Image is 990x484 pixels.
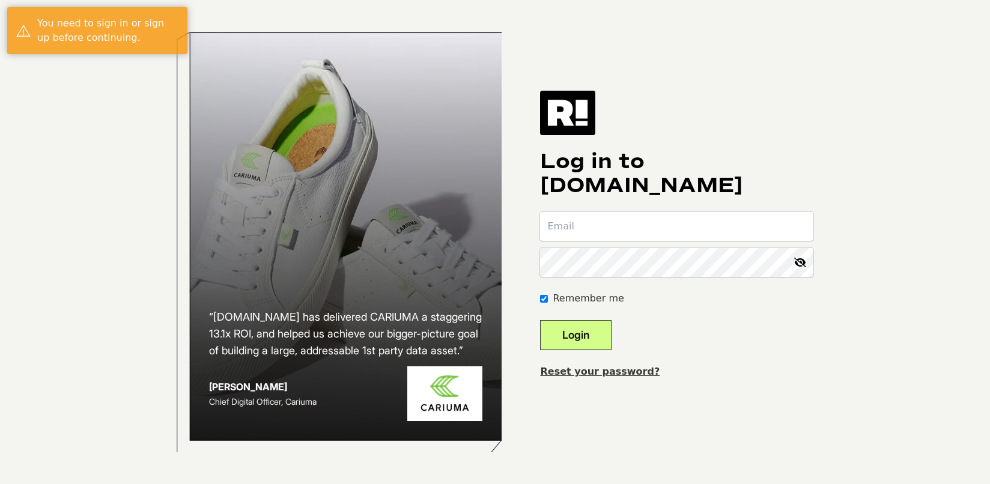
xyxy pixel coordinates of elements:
[407,366,482,421] img: Cariuma
[37,16,178,45] div: You need to sign in or sign up before continuing.
[540,366,660,377] a: Reset your password?
[540,150,813,198] h1: Log in to [DOMAIN_NAME]
[209,309,483,359] h2: “[DOMAIN_NAME] has delivered CARIUMA a staggering 13.1x ROI, and helped us achieve our bigger-pic...
[540,91,595,135] img: Retention.com
[209,381,287,393] strong: [PERSON_NAME]
[540,320,612,350] button: Login
[553,291,624,306] label: Remember me
[209,396,317,407] span: Chief Digital Officer, Cariuma
[540,212,813,241] input: Email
